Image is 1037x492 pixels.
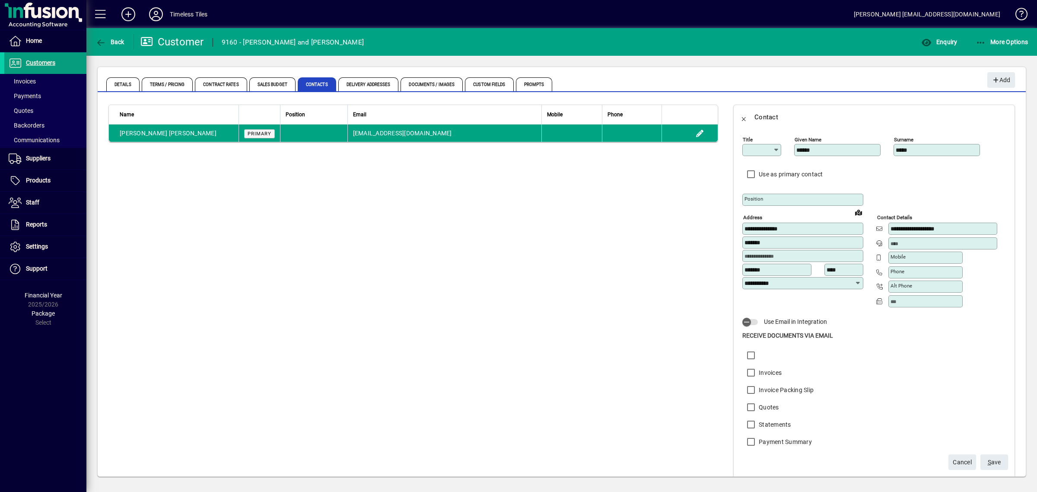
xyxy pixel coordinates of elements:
[992,73,1010,87] span: Add
[353,130,452,137] span: [EMAIL_ADDRESS][DOMAIN_NAME]
[9,78,36,85] span: Invoices
[608,110,623,119] span: Phone
[115,6,142,22] button: Add
[987,72,1015,88] button: Add
[4,89,86,103] a: Payments
[4,74,86,89] a: Invoices
[976,38,1028,45] span: More Options
[338,77,399,91] span: Delivery Addresses
[734,107,754,128] button: Back
[9,122,45,129] span: Backorders
[26,243,48,250] span: Settings
[222,35,364,49] div: 9160 - [PERSON_NAME] and [PERSON_NAME]
[757,403,779,412] label: Quotes
[26,265,48,272] span: Support
[891,254,906,260] mat-label: Mobile
[795,137,821,143] mat-label: Given name
[4,148,86,169] a: Suppliers
[948,454,976,470] button: Cancel
[298,77,336,91] span: Contacts
[142,77,193,91] span: Terms / Pricing
[608,110,656,119] div: Phone
[169,130,216,137] span: [PERSON_NAME]
[9,93,41,99] span: Payments
[9,107,33,114] span: Quotes
[106,77,140,91] span: Details
[764,318,827,325] span: Use Email in Integration
[353,110,536,119] div: Email
[120,130,167,137] span: [PERSON_NAME]
[26,177,51,184] span: Products
[120,110,134,119] span: Name
[248,131,271,137] span: Primary
[757,368,782,377] label: Invoices
[891,268,904,275] mat-label: Phone
[4,103,86,118] a: Quotes
[4,118,86,133] a: Backorders
[757,386,814,394] label: Invoice Packing Slip
[1009,2,1026,30] a: Knowledge Base
[353,110,366,119] span: Email
[891,283,912,289] mat-label: Alt Phone
[465,77,513,91] span: Custom Fields
[26,221,47,228] span: Reports
[547,110,563,119] span: Mobile
[401,77,463,91] span: Documents / Images
[120,110,233,119] div: Name
[744,196,763,202] mat-label: Position
[95,38,124,45] span: Back
[4,192,86,214] a: Staff
[854,7,1000,21] div: [PERSON_NAME] [EMAIL_ADDRESS][DOMAIN_NAME]
[921,38,957,45] span: Enquiry
[25,292,62,299] span: Financial Year
[4,236,86,258] a: Settings
[170,7,207,21] div: Timeless Tiles
[26,199,39,206] span: Staff
[4,258,86,280] a: Support
[547,110,597,119] div: Mobile
[4,133,86,147] a: Communications
[249,77,296,91] span: Sales Budget
[140,35,204,49] div: Customer
[953,455,972,470] span: Cancel
[9,137,60,144] span: Communications
[195,77,247,91] span: Contract Rates
[286,110,342,119] div: Position
[757,438,812,446] label: Payment Summary
[757,170,823,179] label: Use as primary contact
[26,155,51,162] span: Suppliers
[26,59,55,66] span: Customers
[4,214,86,236] a: Reports
[516,77,553,91] span: Prompts
[988,455,1001,470] span: ave
[980,454,1008,470] button: Save
[757,420,791,429] label: Statements
[4,170,86,192] a: Products
[93,34,127,50] button: Back
[919,34,959,50] button: Enquiry
[26,37,42,44] span: Home
[142,6,170,22] button: Profile
[32,310,55,317] span: Package
[973,34,1031,50] button: More Options
[988,459,991,466] span: S
[4,30,86,52] a: Home
[86,34,134,50] app-page-header-button: Back
[754,110,778,124] div: Contact
[742,332,833,339] span: Receive Documents Via Email
[286,110,305,119] span: Position
[852,205,865,219] a: View on map
[894,137,913,143] mat-label: Surname
[743,137,753,143] mat-label: Title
